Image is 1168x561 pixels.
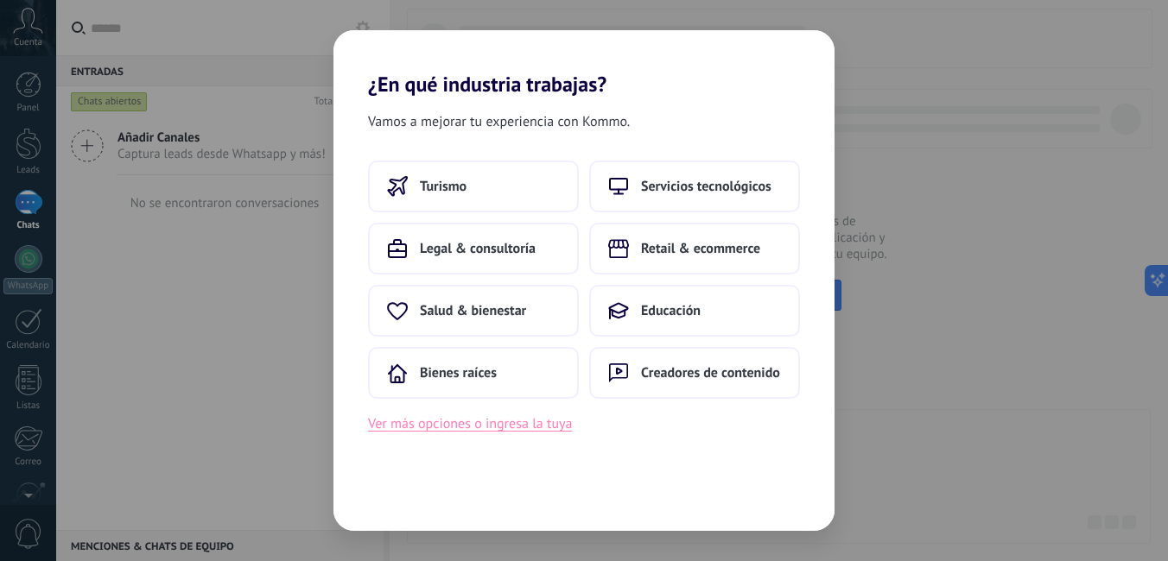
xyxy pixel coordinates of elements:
[368,161,579,212] button: Turismo
[368,223,579,274] button: Legal & consultoría
[420,302,526,319] span: Salud & bienestar
[368,347,579,399] button: Bienes raíces
[641,302,701,319] span: Educación
[589,161,800,212] button: Servicios tecnológicos
[589,347,800,399] button: Creadores de contenido
[368,285,579,337] button: Salud & bienestar
[420,240,536,257] span: Legal & consultoría
[641,178,771,195] span: Servicios tecnológicos
[641,364,780,381] span: Creadores de contenido
[333,30,835,97] h2: ¿En qué industria trabajas?
[589,285,800,337] button: Educación
[368,413,572,435] button: Ver más opciones o ingresa la tuya
[589,223,800,274] button: Retail & ecommerce
[368,110,630,133] span: Vamos a mejorar tu experiencia con Kommo.
[420,178,467,195] span: Turismo
[420,364,497,381] span: Bienes raíces
[641,240,760,257] span: Retail & ecommerce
